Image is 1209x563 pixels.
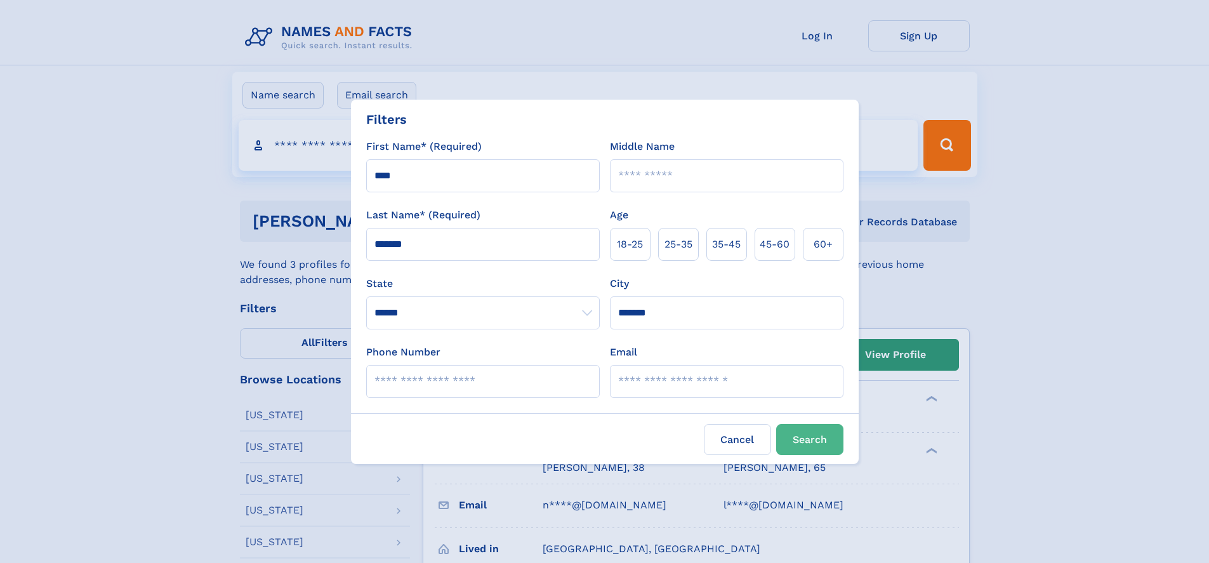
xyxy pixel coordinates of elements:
[704,424,771,455] label: Cancel
[366,139,482,154] label: First Name* (Required)
[712,237,741,252] span: 35‑45
[610,139,675,154] label: Middle Name
[760,237,789,252] span: 45‑60
[366,345,440,360] label: Phone Number
[366,276,600,291] label: State
[610,208,628,223] label: Age
[610,276,629,291] label: City
[664,237,692,252] span: 25‑35
[776,424,843,455] button: Search
[366,110,407,129] div: Filters
[366,208,480,223] label: Last Name* (Required)
[610,345,637,360] label: Email
[617,237,643,252] span: 18‑25
[814,237,833,252] span: 60+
